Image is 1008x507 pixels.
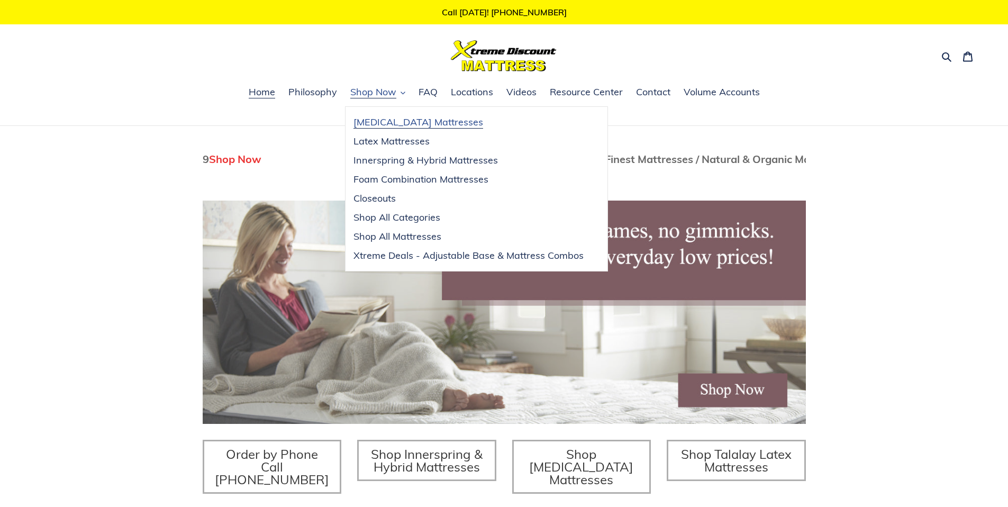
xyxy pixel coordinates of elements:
[667,440,806,481] a: Shop Talalay Latex Mattresses
[506,86,537,98] span: Videos
[353,211,440,224] span: Shop All Categories
[203,440,342,494] a: Order by Phone Call [PHONE_NUMBER]
[512,440,651,494] a: Shop [MEDICAL_DATA] Mattresses
[353,173,488,186] span: Foam Combination Mattresses
[550,86,623,98] span: Resource Center
[681,446,792,475] span: Shop Talalay Latex Mattresses
[529,446,633,487] span: Shop [MEDICAL_DATA] Mattresses
[283,85,342,101] a: Philosophy
[451,40,557,71] img: Xtreme Discount Mattress
[346,246,592,265] a: Xtreme Deals - Adjustable Base & Mattress Combos
[346,113,592,132] a: [MEDICAL_DATA] Mattresses
[350,86,396,98] span: Shop Now
[353,230,441,243] span: Shop All Mattresses
[451,86,493,98] span: Locations
[636,86,670,98] span: Contact
[446,85,498,101] a: Locations
[544,85,628,101] a: Resource Center
[501,85,542,101] a: Videos
[209,152,261,166] span: Shop Now
[346,151,592,170] a: Innerspring & Hybrid Mattresses
[346,227,592,246] a: Shop All Mattresses
[215,446,329,487] span: Order by Phone Call [PHONE_NUMBER]
[346,132,592,151] a: Latex Mattresses
[357,440,496,481] a: Shop Innerspring & Hybrid Mattresses
[684,86,760,98] span: Volume Accounts
[353,154,498,167] span: Innerspring & Hybrid Mattresses
[353,135,430,148] span: Latex Mattresses
[419,86,438,98] span: FAQ
[288,86,337,98] span: Philosophy
[249,86,275,98] span: Home
[413,85,443,101] a: FAQ
[203,201,806,424] img: herobannermay2022-1652879215306_1200x.jpg
[345,85,411,101] button: Shop Now
[243,85,280,101] a: Home
[346,189,592,208] a: Closeouts
[631,85,676,101] a: Contact
[346,170,592,189] a: Foam Combination Mattresses
[678,85,765,101] a: Volume Accounts
[346,208,592,227] a: Shop All Categories
[353,116,483,129] span: [MEDICAL_DATA] Mattresses
[371,446,483,475] span: Shop Innerspring & Hybrid Mattresses
[505,152,841,166] span: Xtreme Luxury Line Finest Mattresses / Natural & Organic Materials
[353,192,396,205] span: Closeouts
[353,249,584,262] span: Xtreme Deals - Adjustable Base & Mattress Combos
